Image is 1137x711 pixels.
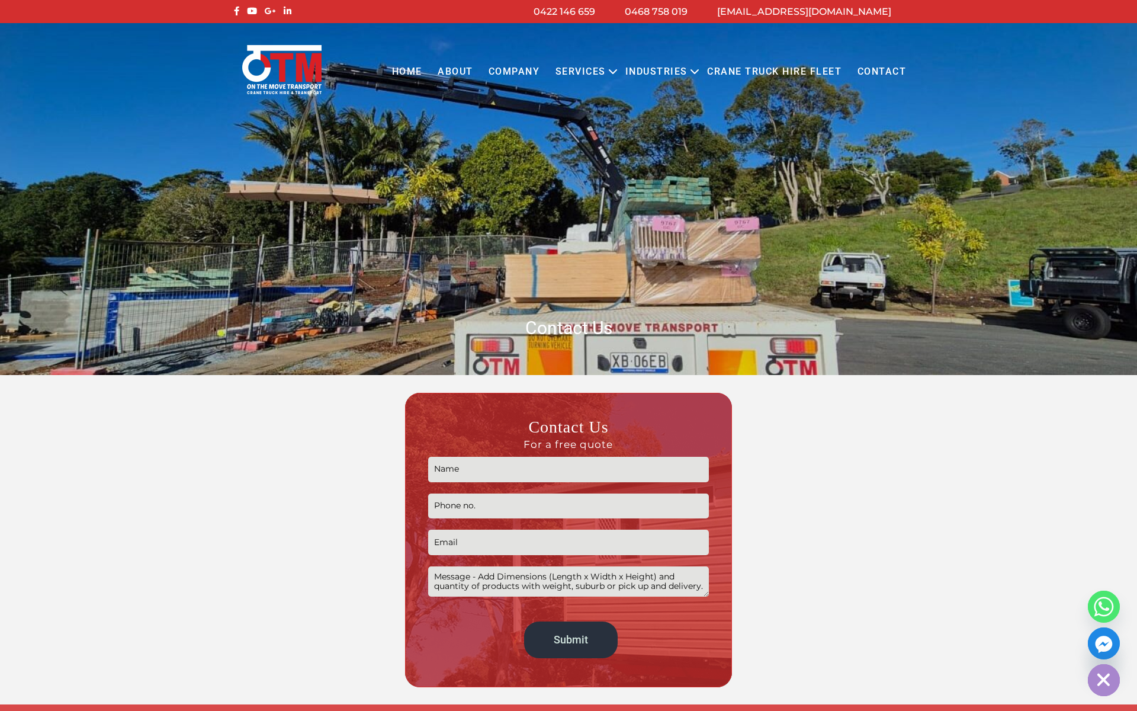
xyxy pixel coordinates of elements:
a: Home [384,56,429,88]
input: Email [428,530,708,555]
h1: Contact Us [231,316,906,340]
a: Whatsapp [1088,591,1120,623]
span: For a free quote [428,438,708,451]
a: Facebook_Messenger [1088,627,1120,659]
a: Crane Truck Hire Fleet [699,56,849,88]
input: Name [428,457,708,482]
a: About [430,56,481,88]
a: Services [548,56,614,88]
a: Industries [618,56,695,88]
a: Contact [849,56,914,88]
a: COMPANY [481,56,548,88]
img: Otmtransport [240,44,324,95]
a: [EMAIL_ADDRESS][DOMAIN_NAME] [717,6,891,17]
form: Contact form [428,417,708,664]
a: 0422 146 659 [534,6,595,17]
a: 0468 758 019 [625,6,688,17]
input: Phone no. [428,494,708,519]
h3: Contact Us [428,417,708,451]
input: Submit [524,622,618,658]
